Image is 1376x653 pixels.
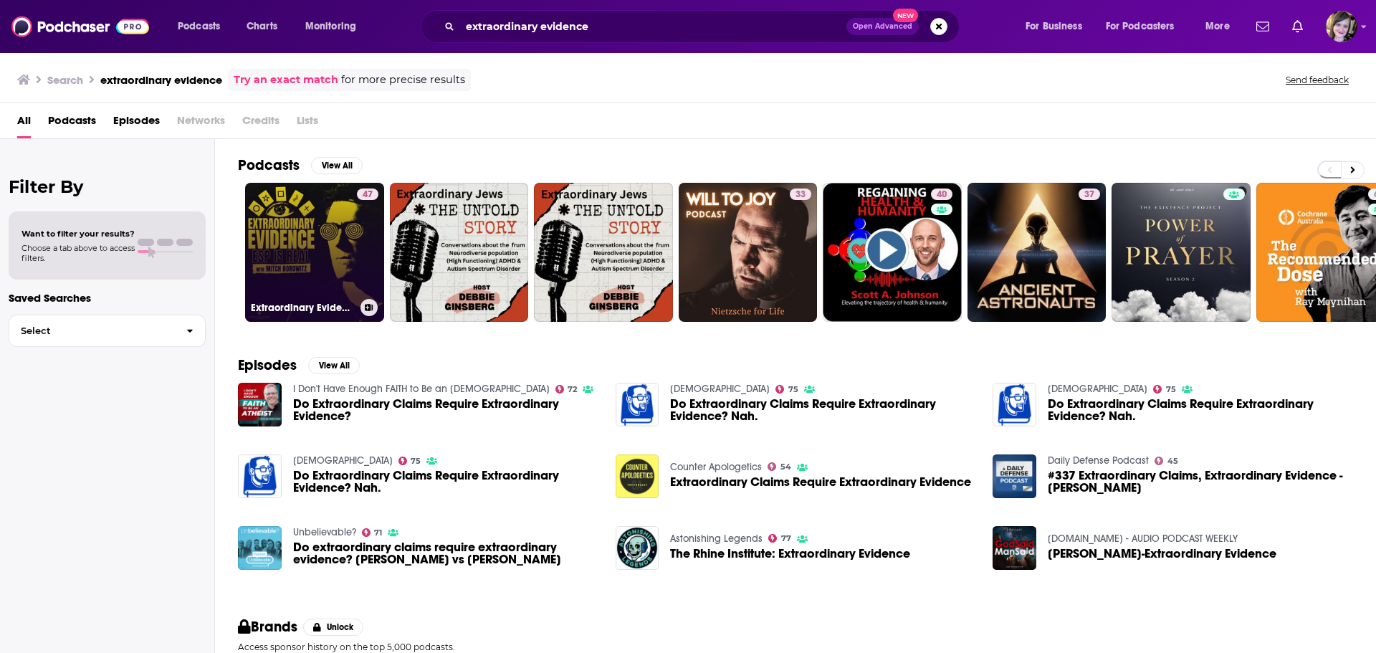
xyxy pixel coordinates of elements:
[293,526,356,538] a: Unbelievable?
[251,302,355,314] h3: Extraordinary Evidence | ESP Is Real
[1106,16,1175,37] span: For Podcasters
[113,109,160,138] a: Episodes
[168,15,239,38] button: open menu
[363,188,373,202] span: 47
[303,619,364,636] button: Unlock
[1281,74,1353,86] button: Send feedback
[1048,470,1353,494] a: #337 Extraordinary Claims, Extraordinary Evidence - Jimmy Akin
[238,156,363,174] a: PodcastsView All
[846,18,919,35] button: Open AdvancedNew
[1195,15,1248,38] button: open menu
[1016,15,1100,38] button: open menu
[1048,548,1276,560] a: Noah-Extraordinary Evidence
[768,462,791,471] a: 54
[1048,533,1238,545] a: GODSAIDMANSAID.COM - AUDIO PODCAST WEEKLY
[1048,398,1353,422] span: Do Extraordinary Claims Require Extraordinary Evidence? Nah.
[242,109,279,138] span: Credits
[11,13,149,40] a: Podchaser - Follow, Share and Rate Podcasts
[993,454,1036,498] img: #337 Extraordinary Claims, Extraordinary Evidence - Jimmy Akin
[293,541,598,566] span: Do extraordinary claims require extraordinary evidence? [PERSON_NAME] vs [PERSON_NAME]
[237,15,286,38] a: Charts
[17,109,31,138] a: All
[931,189,952,200] a: 40
[341,72,465,88] span: for more precise results
[293,470,598,494] span: Do Extraordinary Claims Require Extraordinary Evidence? Nah.
[9,326,175,335] span: Select
[795,188,806,202] span: 33
[1026,16,1082,37] span: For Business
[293,383,550,395] a: I Don't Have Enough FAITH to Be an ATHEIST
[47,73,83,87] h3: Search
[1096,15,1195,38] button: open menu
[411,458,421,464] span: 75
[245,183,384,322] a: 47Extraordinary Evidence | ESP Is Real
[398,457,421,465] a: 75
[790,189,811,200] a: 33
[9,291,206,305] p: Saved Searches
[295,15,375,38] button: open menu
[1155,457,1178,465] a: 45
[1166,386,1176,393] span: 75
[247,16,277,37] span: Charts
[100,73,222,87] h3: extraordinary evidence
[293,398,598,422] a: Do Extraordinary Claims Require Extraordinary Evidence?
[238,383,282,426] img: Do Extraordinary Claims Require Extraordinary Evidence?
[1326,11,1357,42] span: Logged in as IAmMBlankenship
[238,454,282,498] img: Do Extraordinary Claims Require Extraordinary Evidence? Nah.
[616,526,659,570] img: The Rhine Institute: Extraordinary Evidence
[670,476,971,488] a: Extraordinary Claims Require Extraordinary Evidence
[670,461,762,473] a: Counter Apologetics
[178,16,220,37] span: Podcasts
[238,156,300,174] h2: Podcasts
[238,618,297,636] h2: Brands
[177,109,225,138] span: Networks
[1205,16,1230,37] span: More
[21,229,135,239] span: Want to filter your results?
[48,109,96,138] a: Podcasts
[234,72,338,88] a: Try an exact match
[1153,385,1176,394] a: 75
[293,454,393,467] a: BibleThinker
[993,383,1036,426] img: Do Extraordinary Claims Require Extraordinary Evidence? Nah.
[1048,470,1353,494] span: #337 Extraordinary Claims, Extraordinary Evidence - [PERSON_NAME]
[568,386,577,393] span: 72
[460,15,846,38] input: Search podcasts, credits, & more...
[238,356,297,374] h2: Episodes
[311,157,363,174] button: View All
[238,642,1353,652] p: Access sponsor history on the top 5,000 podcasts.
[775,385,798,394] a: 75
[616,383,659,426] img: Do Extraordinary Claims Require Extraordinary Evidence? Nah.
[374,530,382,536] span: 71
[768,534,791,543] a: 77
[238,526,282,570] img: Do extraordinary claims require extraordinary evidence? Jonathan McLatchie vs Jonathan Pearce
[788,386,798,393] span: 75
[967,183,1107,322] a: 37
[297,109,318,138] span: Lists
[823,183,962,322] a: 40
[1326,11,1357,42] img: User Profile
[1048,383,1147,395] a: BibleThinker
[670,398,975,422] a: Do Extraordinary Claims Require Extraordinary Evidence? Nah.
[780,464,791,470] span: 54
[679,183,818,322] a: 33
[670,548,910,560] span: The Rhine Institute: Extraordinary Evidence
[670,533,763,545] a: Astonishing Legends
[362,528,383,537] a: 71
[305,16,356,37] span: Monitoring
[781,535,791,542] span: 77
[853,23,912,30] span: Open Advanced
[9,315,206,347] button: Select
